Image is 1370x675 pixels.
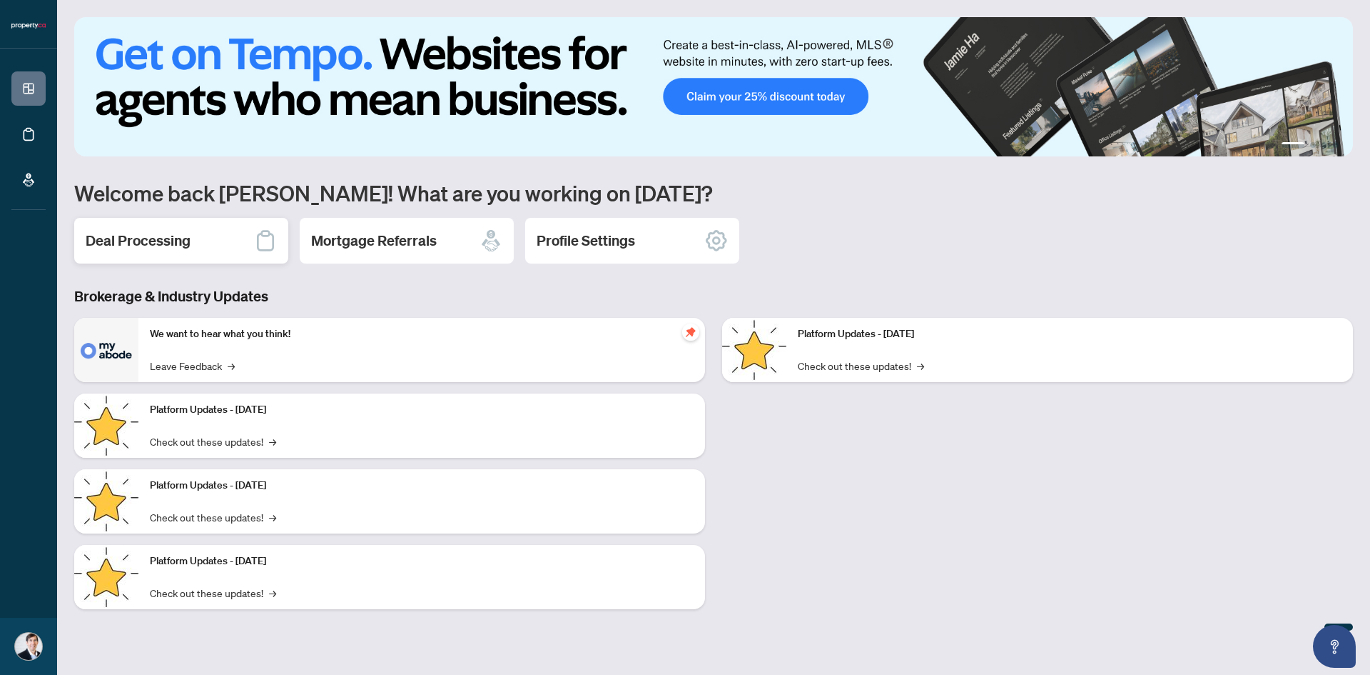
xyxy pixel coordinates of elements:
[150,434,276,449] a: Check out these updates!→
[269,509,276,525] span: →
[311,231,437,251] h2: Mortgage Referrals
[74,394,138,458] img: Platform Updates - September 16, 2025
[269,434,276,449] span: →
[11,21,46,30] img: logo
[150,402,694,418] p: Platform Updates - [DATE]
[74,318,138,382] img: We want to hear what you think!
[86,231,191,251] h2: Deal Processing
[150,358,235,374] a: Leave Feedback→
[15,633,42,660] img: Profile Icon
[150,554,694,569] p: Platform Updates - [DATE]
[150,509,276,525] a: Check out these updates!→
[74,469,138,534] img: Platform Updates - July 21, 2025
[74,17,1353,156] img: Slide 0
[150,478,694,494] p: Platform Updates - [DATE]
[537,231,635,251] h2: Profile Settings
[74,179,1353,206] h1: Welcome back [PERSON_NAME]! What are you working on [DATE]?
[150,585,276,601] a: Check out these updates!→
[722,318,786,382] img: Platform Updates - June 23, 2025
[269,585,276,601] span: →
[1321,142,1327,148] button: 3
[150,326,694,342] p: We want to hear what you think!
[1333,142,1339,148] button: 4
[74,545,138,609] img: Platform Updates - July 8, 2025
[74,286,1353,306] h3: Brokerage & Industry Updates
[1313,625,1356,668] button: Open asap
[798,326,1341,342] p: Platform Updates - [DATE]
[1310,142,1316,148] button: 2
[682,324,699,341] span: pushpin
[798,358,924,374] a: Check out these updates!→
[1282,142,1304,148] button: 1
[917,358,924,374] span: →
[228,358,235,374] span: →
